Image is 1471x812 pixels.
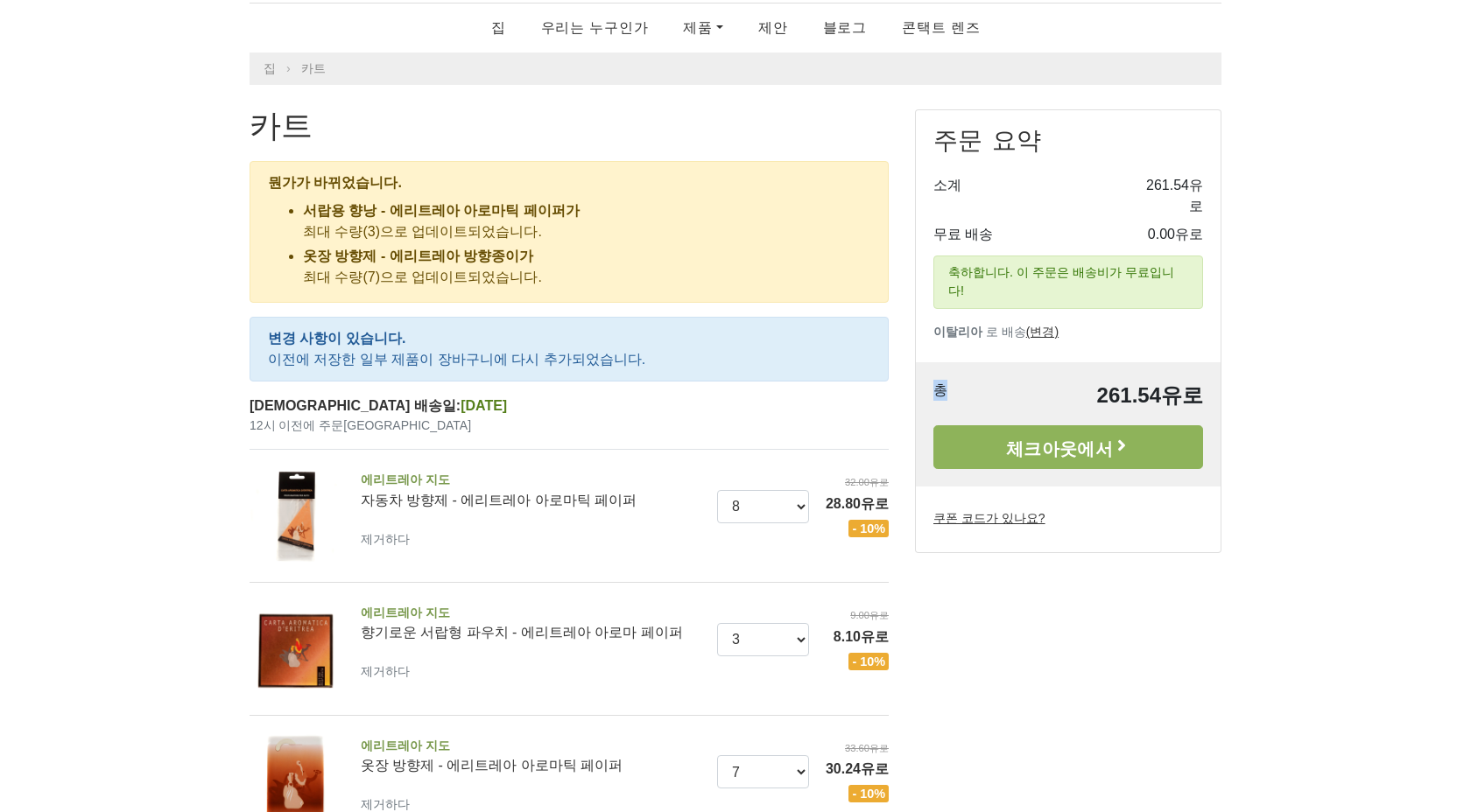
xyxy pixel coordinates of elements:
label: 쿠폰 코드가 있나요? [933,509,1045,528]
font: 주문 요약 [933,122,1041,162]
font: 261.54유로 [1097,383,1203,407]
a: 에리트레아 지도자동차 방향제 - 에리트레아 아로마틱 페이퍼 [361,471,704,507]
a: 에리트레아 지도향기로운 서랍형 파우치 - 에리트레아 아로마 페이퍼 [361,604,704,640]
font: 향기로운 서랍형 파우치 - 에리트레아 아로마 페이퍼 [361,625,683,640]
font: 옷장 방향제 - 에리트레아 아로마틱 페이퍼 [361,758,623,773]
font: 뭔가가 바뀌었습니다. [268,175,402,190]
font: 에리트레아 지도 [361,472,450,486]
font: 12시 이전에 주문[GEOGRAPHIC_DATA] [250,418,471,432]
font: - 10% [852,654,885,668]
a: 에리트레아 지도옷장 방향제 - 에리트레아 아로마틱 페이퍼 [361,737,704,773]
font: 카트 [250,103,313,153]
font: 옷장 방향제 - 에리트레아 방향종이가 [303,248,533,263]
font: [DATE] [461,398,507,413]
font: 콘택트 렌즈 [902,20,980,35]
img: 향기로운 서랍형 파우치 - 에리트레아 아로마 페이퍼 [243,597,348,701]
a: 제안 [741,10,806,45]
font: 제거하다 [361,797,410,811]
a: 집 [264,59,276,78]
font: 최대 수량(7)으로 업데이트되었습니다. [303,269,542,284]
font: 이탈리아 [933,325,982,339]
font: 8.10유로 [834,629,889,644]
a: 콘택트 렌즈 [884,10,997,45]
font: - 10% [852,787,885,801]
font: 에리트레아 지도 [361,738,450,752]
font: 축하합니다. 이 주문은 배송비가 무료입니다! [948,265,1174,298]
font: 총 [933,382,947,397]
font: 자동차 방향제 - 에리트레아 아로마틱 페이퍼 [361,493,637,507]
a: 집 [474,10,524,45]
font: 집 [491,20,506,35]
font: 제거하다 [361,532,410,546]
font: 33.60유로 [845,742,889,752]
font: 로 배송 [986,325,1026,339]
font: 이전에 저장한 일부 제품이 장바구니에 다시 추가되었습니다. [268,352,645,367]
font: 서랍용 향낭 - 에리트레아 아로마틱 페이퍼가 [303,203,580,218]
font: [DEMOGRAPHIC_DATA] 배송일: [250,398,461,413]
font: 제품 [683,20,713,35]
font: 261.54유로 [1146,178,1203,213]
img: 자동차 방향제 - 에리트레아 아로마틱 페이퍼 [243,464,348,568]
a: (변경) [1026,325,1059,339]
font: 우리는 누구인가 [541,20,649,35]
a: 제품 [665,10,741,45]
font: 28.80유로 [826,496,889,511]
font: - 10% [852,521,885,535]
nav: 빵가루 [250,52,1221,85]
a: 카트 [301,61,326,75]
font: 32.00유로 [845,477,889,487]
font: 체크아웃에서 [1006,438,1113,458]
a: 우리는 누구인가 [524,10,666,45]
font: 소계 [933,178,961,192]
font: 제안 [758,20,788,35]
font: 최대 수량(3)으로 업데이트되었습니다. [303,224,542,239]
font: 9.00유로 [850,610,889,620]
font: 무료 배송 [933,227,993,241]
font: 쿠폰 코드가 있나요? [933,511,1045,525]
font: 블로그 [823,20,867,35]
a: 블로그 [806,10,884,45]
a: 제거하다 [361,528,417,549]
a: 체크아웃에서 [933,425,1203,470]
font: 제거하다 [361,664,410,678]
font: 에리트레아 지도 [361,605,450,619]
font: 변경 사항이 있습니다. [268,331,405,346]
font: 0.00유로 [1148,227,1203,241]
font: 30.24유로 [826,761,889,776]
font: 집 [264,61,276,75]
a: 제거하다 [361,660,417,682]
